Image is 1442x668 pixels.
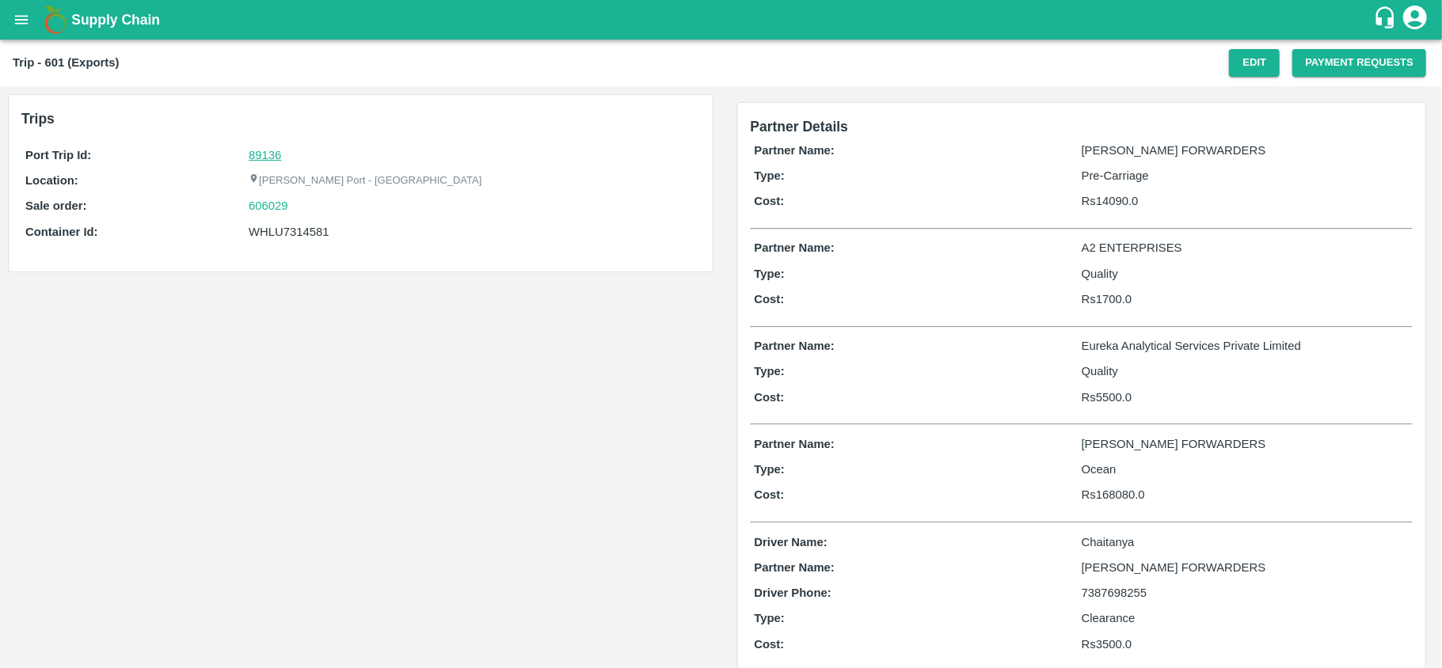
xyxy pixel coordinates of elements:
p: [PERSON_NAME] Port - [GEOGRAPHIC_DATA] [249,173,481,188]
b: Cost: [755,638,785,651]
b: Sale order: [25,199,87,212]
b: Location: [25,174,78,187]
b: Port Trip Id: [25,149,91,161]
div: account of current user [1401,3,1429,36]
p: Rs 168080.0 [1082,486,1409,503]
p: A2 ENTERPRISES [1082,239,1409,256]
span: Partner Details [751,119,849,135]
b: Type: [755,268,786,280]
a: 606029 [249,197,288,214]
p: Rs 3500.0 [1082,636,1409,653]
b: Partner Name: [755,561,835,574]
b: Supply Chain [71,12,160,28]
b: Type: [755,365,786,378]
p: Chaitanya [1082,533,1409,551]
p: Pre-Carriage [1082,167,1409,184]
b: Partner Name: [755,340,835,352]
button: open drawer [3,2,40,38]
b: Cost: [755,293,785,306]
p: [PERSON_NAME] FORWARDERS [1082,142,1409,159]
button: Edit [1229,49,1280,77]
p: Eureka Analytical Services Private Limited [1082,337,1409,355]
div: WHLU7314581 [249,223,695,241]
b: Partner Name: [755,241,835,254]
p: Quality [1082,265,1409,283]
p: [PERSON_NAME] FORWARDERS [1082,559,1409,576]
b: Driver Name: [755,536,828,548]
p: [PERSON_NAME] FORWARDERS [1082,435,1409,453]
p: 7387698255 [1082,584,1409,602]
div: customer-support [1373,6,1401,34]
b: Driver Phone: [755,586,831,599]
b: Trips [21,111,55,127]
b: Partner Name: [755,438,835,450]
a: 89136 [249,149,281,161]
p: Ocean [1082,461,1409,478]
b: Cost: [755,195,785,207]
b: Cost: [755,391,785,404]
p: Rs 14090.0 [1082,192,1409,210]
b: Type: [755,463,786,476]
b: Partner Name: [755,144,835,157]
b: Cost: [755,488,785,501]
p: Rs 1700.0 [1082,290,1409,308]
img: logo [40,4,71,36]
b: Container Id: [25,226,98,238]
b: Trip - 601 (Exports) [13,56,119,69]
a: Supply Chain [71,9,1373,31]
p: Rs 5500.0 [1082,389,1409,406]
p: Clearance [1082,609,1409,627]
b: Type: [755,612,786,624]
p: Quality [1082,362,1409,380]
button: Payment Requests [1292,49,1426,77]
b: Type: [755,169,786,182]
